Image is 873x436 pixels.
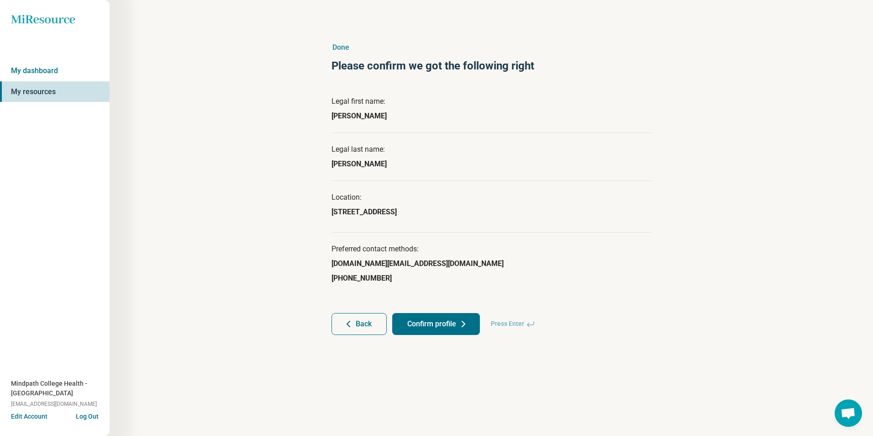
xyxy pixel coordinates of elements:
[485,313,541,335] span: Press Enter
[331,58,651,74] h1: Please confirm we got the following right
[331,244,651,255] p: Preferred contact methods:
[11,379,110,398] span: Mindpath College Health - [GEOGRAPHIC_DATA]
[331,207,651,218] div: [STREET_ADDRESS]
[392,313,480,335] button: Confirm profile
[331,258,504,269] p: [DOMAIN_NAME][EMAIL_ADDRESS][DOMAIN_NAME]
[331,273,392,284] p: [PHONE_NUMBER]
[11,400,97,408] span: [EMAIL_ADDRESS][DOMAIN_NAME]
[835,399,862,427] div: Open chat
[331,313,387,335] button: Back
[331,96,651,107] p: Legal first name:
[331,111,387,122] p: [PERSON_NAME]
[356,320,372,328] span: Back
[331,192,651,203] p: Location:
[331,159,387,170] p: [PERSON_NAME]
[76,412,99,419] button: Log Out
[11,412,47,421] button: Edit Account
[331,42,651,53] p: Done
[331,144,651,155] p: Legal last name:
